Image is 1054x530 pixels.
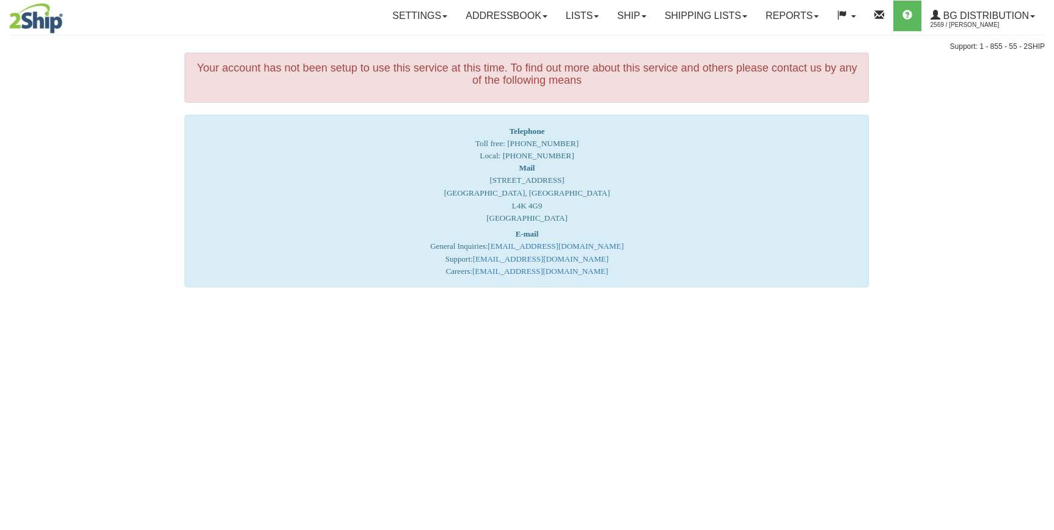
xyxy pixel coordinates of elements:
h4: Your account has not been setup to use this service at this time. To find out more about this ser... [194,62,859,87]
a: BG Distribution 2569 / [PERSON_NAME] [921,1,1044,31]
img: logo2569.jpg [9,3,63,34]
strong: Mail [519,163,535,172]
a: Shipping lists [656,1,756,31]
a: Addressbook [456,1,557,31]
iframe: chat widget [1026,202,1053,327]
a: Ship [608,1,655,31]
a: Reports [756,1,828,31]
a: [EMAIL_ADDRESS][DOMAIN_NAME] [473,254,609,263]
a: Settings [383,1,456,31]
span: Toll free: [PHONE_NUMBER] Local: [PHONE_NUMBER] [475,127,579,160]
a: Lists [557,1,608,31]
a: [EMAIL_ADDRESS][DOMAIN_NAME] [488,241,623,251]
font: General Inquiries: Support: Careers: [430,229,624,276]
div: Support: 1 - 855 - 55 - 2SHIP [9,42,1045,52]
span: BG Distribution [940,10,1029,21]
a: [EMAIL_ADDRESS][DOMAIN_NAME] [472,267,608,276]
span: 2569 / [PERSON_NAME] [931,19,1022,31]
strong: Telephone [509,127,544,136]
font: [STREET_ADDRESS] [GEOGRAPHIC_DATA], [GEOGRAPHIC_DATA] L4K 4G9 [GEOGRAPHIC_DATA] [444,163,610,223]
strong: E-mail [516,229,539,238]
